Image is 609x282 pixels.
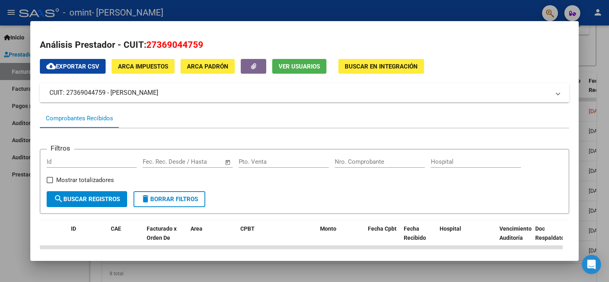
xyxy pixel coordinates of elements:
span: Hospital [440,225,461,232]
span: Borrar Filtros [141,196,198,203]
h3: Filtros [47,143,74,153]
span: Fecha Recibido [404,225,426,241]
span: CAE [111,225,121,232]
span: CPBT [240,225,255,232]
button: Buscar en Integración [338,59,424,74]
datatable-header-cell: Vencimiento Auditoría [496,220,532,255]
span: ID [71,225,76,232]
mat-icon: delete [141,194,150,204]
input: Fecha fin [182,158,221,165]
datatable-header-cell: Doc Respaldatoria [532,220,580,255]
button: Borrar Filtros [134,191,205,207]
button: ARCA Padrón [181,59,235,74]
datatable-header-cell: Area [187,220,237,255]
input: Fecha inicio [143,158,175,165]
datatable-header-cell: ID [68,220,108,255]
mat-icon: search [54,194,63,204]
span: Fecha Cpbt [368,225,397,232]
span: Mostrar totalizadores [56,175,114,185]
div: Open Intercom Messenger [582,255,601,274]
datatable-header-cell: Fecha Recibido [401,220,436,255]
button: Exportar CSV [40,59,106,74]
span: Vencimiento Auditoría [499,225,532,241]
span: Doc Respaldatoria [535,225,571,241]
datatable-header-cell: Monto [317,220,365,255]
span: Buscar en Integración [345,63,418,70]
datatable-header-cell: CAE [108,220,143,255]
datatable-header-cell: Fecha Cpbt [365,220,401,255]
button: Buscar Registros [47,191,127,207]
span: Monto [320,225,336,232]
span: Exportar CSV [46,63,99,70]
span: Buscar Registros [54,196,120,203]
span: ARCA Impuestos [118,63,168,70]
mat-panel-title: CUIT: 27369044759 - [PERSON_NAME] [49,88,550,98]
button: Open calendar [223,158,232,167]
datatable-header-cell: Hospital [436,220,496,255]
button: ARCA Impuestos [112,59,175,74]
span: ARCA Padrón [187,63,228,70]
div: Comprobantes Recibidos [46,114,113,123]
span: Area [191,225,202,232]
h2: Análisis Prestador - CUIT: [40,38,569,52]
mat-expansion-panel-header: CUIT: 27369044759 - [PERSON_NAME] [40,83,569,102]
datatable-header-cell: Facturado x Orden De [143,220,187,255]
datatable-header-cell: CPBT [237,220,317,255]
button: Ver Usuarios [272,59,326,74]
span: 27369044759 [146,39,203,50]
mat-icon: cloud_download [46,61,56,71]
span: Facturado x Orden De [147,225,177,241]
span: Ver Usuarios [279,63,320,70]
